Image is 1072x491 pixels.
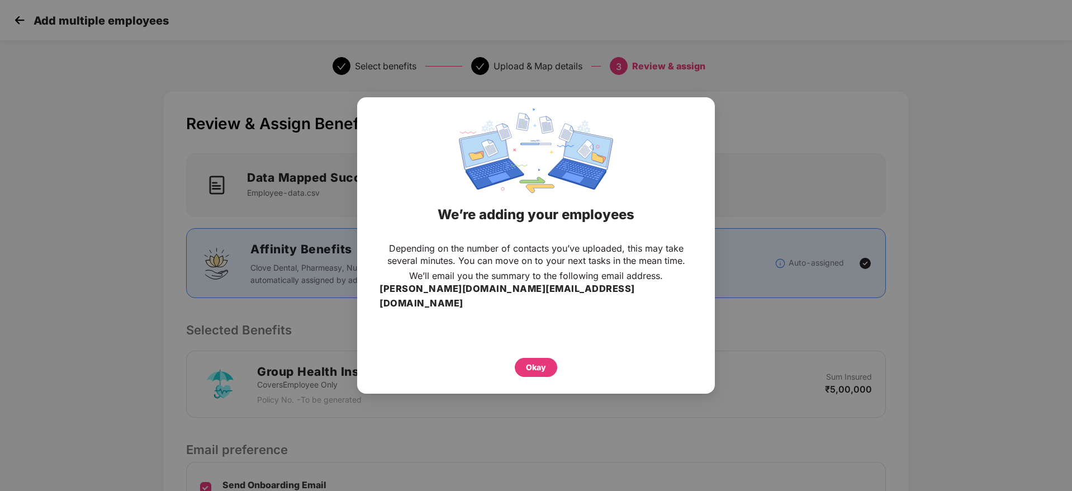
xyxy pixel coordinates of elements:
[409,270,663,282] p: We’ll email you the summary to the following email address.
[526,361,546,374] div: Okay
[459,108,613,193] img: svg+xml;base64,PHN2ZyBpZD0iRGF0YV9zeW5jaW5nIiB4bWxucz0iaHR0cDovL3d3dy53My5vcmcvMjAwMC9zdmciIHdpZH...
[380,242,692,267] p: Depending on the number of contacts you’ve uploaded, this may take several minutes. You can move ...
[380,282,692,310] h3: [PERSON_NAME][DOMAIN_NAME][EMAIL_ADDRESS][DOMAIN_NAME]
[371,193,701,237] div: We’re adding your employees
